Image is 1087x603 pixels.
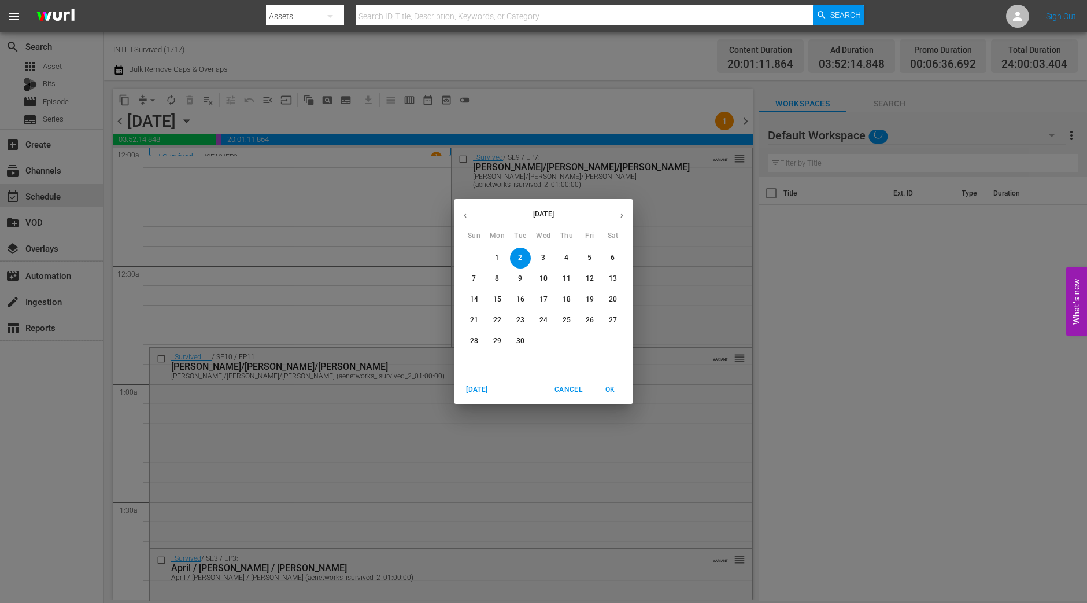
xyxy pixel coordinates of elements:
button: 6 [602,248,623,269]
span: Fri [579,230,600,242]
button: 16 [510,289,531,310]
span: Thu [556,230,577,242]
span: Mon [487,230,508,242]
span: [DATE] [463,384,491,396]
button: 29 [487,331,508,352]
p: 18 [563,295,571,304]
span: Sat [602,230,623,242]
p: 12 [586,274,594,284]
p: [DATE] [476,209,611,219]
p: 3 [541,253,545,263]
button: 24 [533,310,554,331]
button: 11 [556,269,577,289]
p: 13 [609,274,617,284]
p: 5 [587,253,591,263]
button: 25 [556,310,577,331]
p: 29 [493,336,501,346]
button: 23 [510,310,531,331]
button: 28 [464,331,485,352]
p: 1 [495,253,499,263]
button: 20 [602,289,623,310]
p: 27 [609,315,617,325]
p: 30 [516,336,524,346]
button: 19 [579,289,600,310]
p: 17 [539,295,548,304]
p: 8 [495,274,499,284]
button: OK [591,380,628,399]
button: 7 [464,269,485,289]
button: 9 [510,269,531,289]
button: 10 [533,269,554,289]
p: 11 [563,274,571,284]
p: 28 [470,336,478,346]
button: 30 [510,331,531,352]
p: 20 [609,295,617,304]
p: 23 [516,315,524,325]
img: ans4CAIJ8jUAAAAAAAAAAAAAAAAAAAAAAAAgQb4GAAAAAAAAAAAAAAAAAAAAAAAAJMjXAAAAAAAAAAAAAAAAAAAAAAAAgAT5G... [28,3,83,30]
p: 26 [586,315,594,325]
button: 4 [556,248,577,269]
button: 5 [579,248,600,269]
span: Search [830,5,861,25]
span: OK [596,384,624,396]
p: 4 [564,253,568,263]
p: 21 [470,315,478,325]
button: 8 [487,269,508,289]
button: [DATE] [459,380,496,399]
p: 7 [472,274,476,284]
span: Wed [533,230,554,242]
p: 24 [539,315,548,325]
button: 13 [602,269,623,289]
button: 14 [464,289,485,310]
p: 2 [518,253,522,263]
button: 3 [533,248,554,269]
span: menu [7,9,21,23]
span: Cancel [554,384,582,396]
span: Tue [510,230,531,242]
button: 1 [487,248,508,269]
button: 2 [510,248,531,269]
button: 26 [579,310,600,331]
p: 15 [493,295,501,304]
button: 15 [487,289,508,310]
p: 14 [470,295,478,304]
button: 17 [533,289,554,310]
button: 21 [464,310,485,331]
button: 12 [579,269,600,289]
button: Open Feedback Widget [1066,267,1087,336]
button: 27 [602,310,623,331]
p: 10 [539,274,548,284]
p: 9 [518,274,522,284]
span: Sun [464,230,485,242]
p: 25 [563,315,571,325]
button: 18 [556,289,577,310]
p: 19 [586,295,594,304]
button: 22 [487,310,508,331]
p: 16 [516,295,524,304]
p: 6 [611,253,615,263]
a: Sign Out [1046,12,1076,21]
p: 22 [493,315,501,325]
button: Cancel [550,380,587,399]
